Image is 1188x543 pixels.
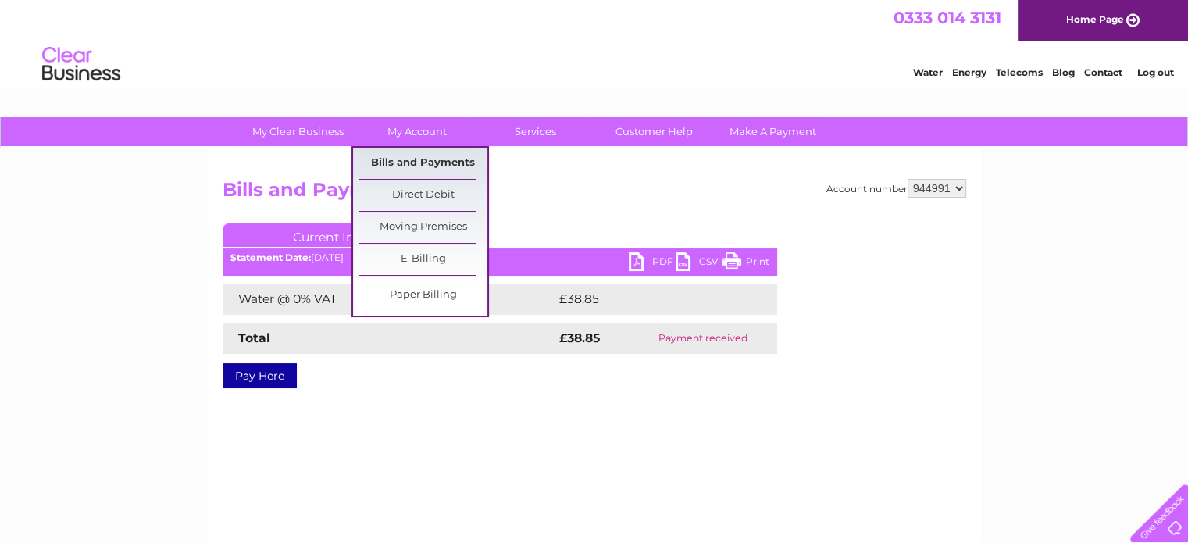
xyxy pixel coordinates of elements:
[223,223,457,247] a: Current Invoice
[234,117,362,146] a: My Clear Business
[359,280,487,311] a: Paper Billing
[359,148,487,179] a: Bills and Payments
[952,66,986,78] a: Energy
[223,284,555,315] td: Water @ 0% VAT
[41,41,121,88] img: logo.png
[676,252,722,275] a: CSV
[555,284,746,315] td: £38.85
[559,330,600,345] strong: £38.85
[223,363,297,388] a: Pay Here
[226,9,964,76] div: Clear Business is a trading name of Verastar Limited (registered in [GEOGRAPHIC_DATA] No. 3667643...
[223,179,966,209] h2: Bills and Payments
[894,8,1001,27] a: 0333 014 3131
[1136,66,1173,78] a: Log out
[722,252,769,275] a: Print
[223,252,777,263] div: [DATE]
[352,117,481,146] a: My Account
[230,252,311,263] b: Statement Date:
[996,66,1043,78] a: Telecoms
[590,117,719,146] a: Customer Help
[471,117,600,146] a: Services
[359,212,487,243] a: Moving Premises
[913,66,943,78] a: Water
[359,244,487,275] a: E-Billing
[1052,66,1075,78] a: Blog
[629,323,776,354] td: Payment received
[1084,66,1122,78] a: Contact
[826,179,966,198] div: Account number
[238,330,270,345] strong: Total
[359,180,487,211] a: Direct Debit
[708,117,837,146] a: Make A Payment
[629,252,676,275] a: PDF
